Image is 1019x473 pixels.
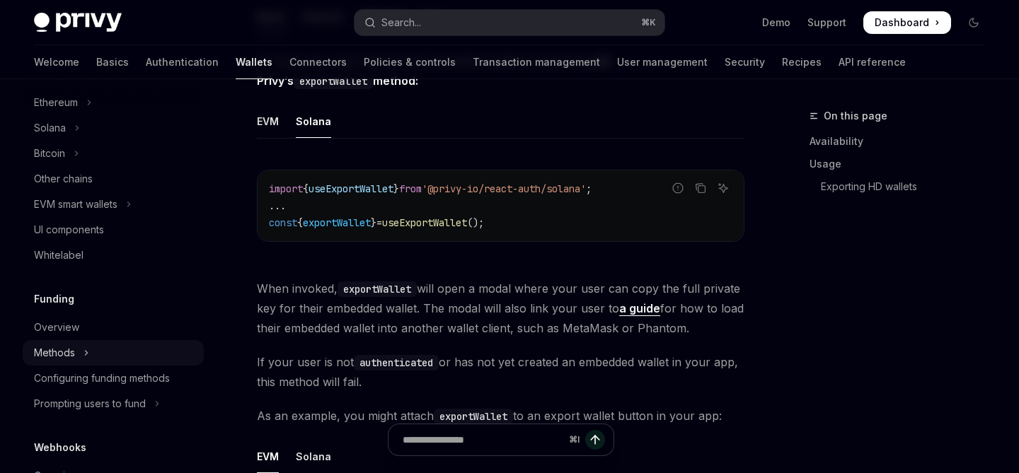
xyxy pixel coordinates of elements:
[641,17,656,28] span: ⌘ K
[34,395,146,412] div: Prompting users to fund
[23,366,204,391] a: Configuring funding methods
[297,216,303,229] span: {
[473,45,600,79] a: Transaction management
[810,153,996,175] a: Usage
[23,90,204,115] button: Toggle Ethereum section
[303,182,309,195] span: {
[34,13,122,33] img: dark logo
[393,182,399,195] span: }
[617,45,708,79] a: User management
[303,216,371,229] span: exportWallet
[96,45,129,79] a: Basics
[34,170,93,187] div: Other chains
[371,216,376,229] span: }
[257,352,744,392] span: If your user is not or has not yet created an embedded wallet in your app, this method will fail.
[863,11,951,34] a: Dashboard
[23,243,204,268] a: Whitelabel
[23,141,204,166] button: Toggle Bitcoin section
[586,182,592,195] span: ;
[619,301,660,316] a: a guide
[34,221,104,238] div: UI components
[354,355,439,370] code: authenticated
[839,45,906,79] a: API reference
[34,291,74,308] h5: Funding
[34,439,86,456] h5: Webhooks
[23,391,204,416] button: Toggle Prompting users to fund section
[807,16,846,30] a: Support
[364,45,456,79] a: Policies & controls
[34,94,78,111] div: Ethereum
[725,45,765,79] a: Security
[585,430,605,450] button: Send message
[355,10,664,35] button: Open search
[309,182,393,195] span: useExportWallet
[294,74,373,89] code: exportWallet
[422,182,586,195] span: '@privy-io/react-auth/solana'
[34,119,66,136] div: Solana
[34,45,79,79] a: Welcome
[269,216,297,229] span: const
[257,105,279,138] div: EVM
[782,45,822,79] a: Recipes
[714,179,732,197] button: Ask AI
[23,315,204,340] a: Overview
[257,279,744,338] span: When invoked, will open a modal where your user can copy the full private key for their embedded ...
[23,166,204,192] a: Other chains
[146,45,219,79] a: Authentication
[34,319,79,336] div: Overview
[289,45,347,79] a: Connectors
[34,370,170,387] div: Configuring funding methods
[236,45,272,79] a: Wallets
[810,175,996,198] a: Exporting HD wallets
[376,216,382,229] span: =
[338,281,417,297] code: exportWallet
[762,16,790,30] a: Demo
[23,217,204,243] a: UI components
[34,196,117,213] div: EVM smart wallets
[257,54,611,88] strong: use Privy’s method:
[381,14,421,31] div: Search...
[382,216,467,229] span: useExportWallet
[875,16,929,30] span: Dashboard
[34,247,84,264] div: Whitelabel
[824,107,887,124] span: On this page
[691,179,710,197] button: Copy the contents from the code block
[962,11,985,34] button: Toggle dark mode
[257,406,744,426] span: As an example, you might attach to an export wallet button in your app:
[399,182,422,195] span: from
[467,216,484,229] span: ();
[34,344,75,361] div: Methods
[434,409,513,424] code: exportWallet
[23,340,204,366] button: Toggle Methods section
[34,145,65,162] div: Bitcoin
[269,182,303,195] span: import
[403,424,563,455] input: Ask a question...
[296,105,331,138] div: Solana
[23,115,204,141] button: Toggle Solana section
[23,192,204,217] button: Toggle EVM smart wallets section
[269,199,286,212] span: ...
[669,179,687,197] button: Report incorrect code
[810,130,996,153] a: Availability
